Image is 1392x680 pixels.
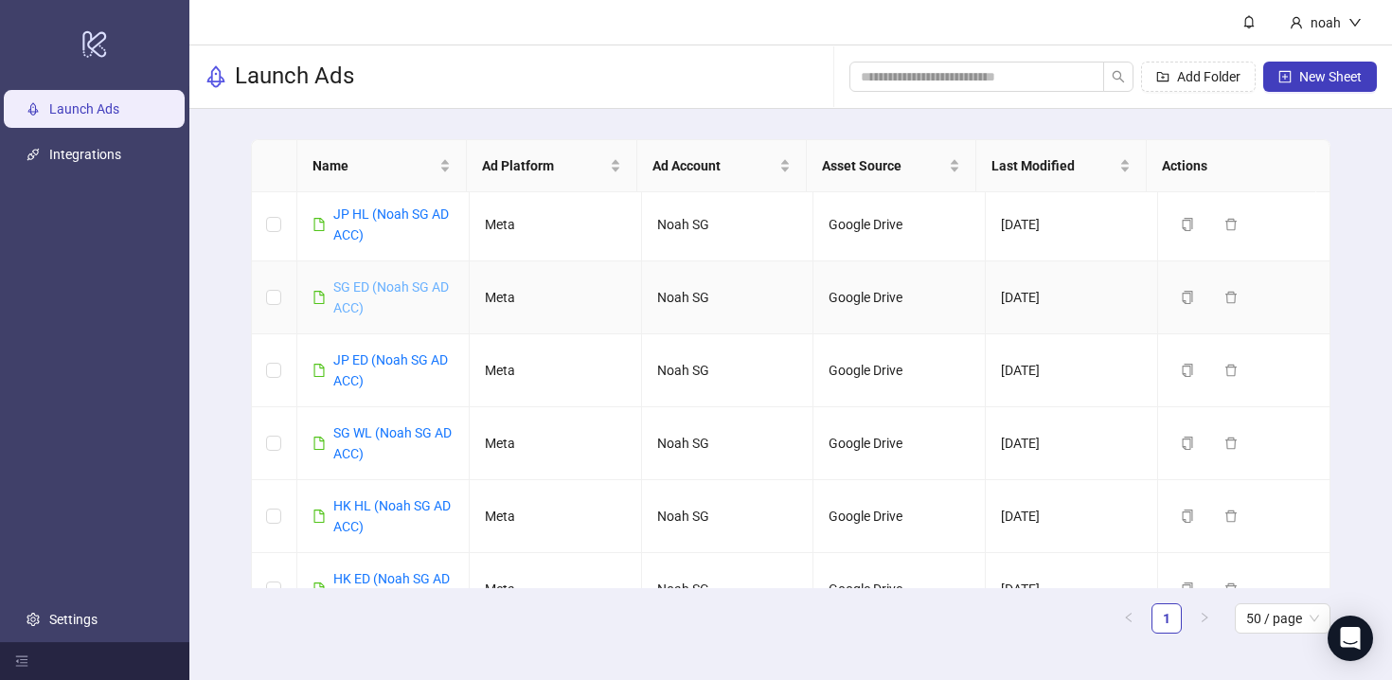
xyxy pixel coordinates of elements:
[1112,70,1125,83] span: search
[1114,603,1144,634] li: Previous Page
[986,480,1158,553] td: [DATE]
[1235,603,1330,634] div: Page Size
[976,140,1146,192] th: Last Modified
[312,364,326,377] span: file
[986,553,1158,626] td: [DATE]
[49,102,119,117] a: Launch Ads
[333,425,452,461] a: SG WL (Noah SG AD ACC)
[822,155,945,176] span: Asset Source
[1224,510,1238,523] span: delete
[333,571,450,607] a: HK ED (Noah SG AD ACC)
[312,218,326,231] span: file
[642,188,814,261] td: Noah SG
[235,62,354,92] h3: Launch Ads
[470,480,642,553] td: Meta
[312,437,326,450] span: file
[15,654,28,668] span: menu-fold
[986,407,1158,480] td: [DATE]
[470,553,642,626] td: Meta
[1224,291,1238,304] span: delete
[1181,582,1194,596] span: copy
[1224,437,1238,450] span: delete
[1181,437,1194,450] span: copy
[1152,604,1181,633] a: 1
[470,407,642,480] td: Meta
[1224,218,1238,231] span: delete
[333,498,451,534] a: HK HL (Noah SG AD ACC)
[1141,62,1256,92] button: Add Folder
[813,334,986,407] td: Google Drive
[807,140,976,192] th: Asset Source
[312,291,326,304] span: file
[642,261,814,334] td: Noah SG
[1242,15,1256,28] span: bell
[312,582,326,596] span: file
[642,480,814,553] td: Noah SG
[642,407,814,480] td: Noah SG
[470,261,642,334] td: Meta
[637,140,807,192] th: Ad Account
[1189,603,1220,634] li: Next Page
[470,188,642,261] td: Meta
[642,553,814,626] td: Noah SG
[470,334,642,407] td: Meta
[813,407,986,480] td: Google Drive
[1224,582,1238,596] span: delete
[1278,70,1292,83] span: plus-square
[312,510,326,523] span: file
[49,148,121,163] a: Integrations
[1114,603,1144,634] button: left
[333,279,449,315] a: SG ED (Noah SG AD ACC)
[1156,70,1169,83] span: folder-add
[312,155,436,176] span: Name
[1299,69,1362,84] span: New Sheet
[467,140,636,192] th: Ad Platform
[991,155,1115,176] span: Last Modified
[1123,612,1134,623] span: left
[1263,62,1377,92] button: New Sheet
[333,352,448,388] a: JP ED (Noah SG AD ACC)
[1303,12,1348,33] div: noah
[1181,218,1194,231] span: copy
[652,155,776,176] span: Ad Account
[1177,69,1240,84] span: Add Folder
[333,206,449,242] a: JP HL (Noah SG AD ACC)
[1199,612,1210,623] span: right
[986,188,1158,261] td: [DATE]
[1147,140,1316,192] th: Actions
[297,140,467,192] th: Name
[1181,510,1194,523] span: copy
[1181,291,1194,304] span: copy
[813,553,986,626] td: Google Drive
[986,261,1158,334] td: [DATE]
[482,155,605,176] span: Ad Platform
[1246,604,1319,633] span: 50 / page
[986,334,1158,407] td: [DATE]
[1290,16,1303,29] span: user
[813,188,986,261] td: Google Drive
[813,261,986,334] td: Google Drive
[1224,364,1238,377] span: delete
[1151,603,1182,634] li: 1
[1181,364,1194,377] span: copy
[205,65,227,88] span: rocket
[49,612,98,627] a: Settings
[1348,16,1362,29] span: down
[813,480,986,553] td: Google Drive
[642,334,814,407] td: Noah SG
[1189,603,1220,634] button: right
[1328,616,1373,661] div: Open Intercom Messenger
